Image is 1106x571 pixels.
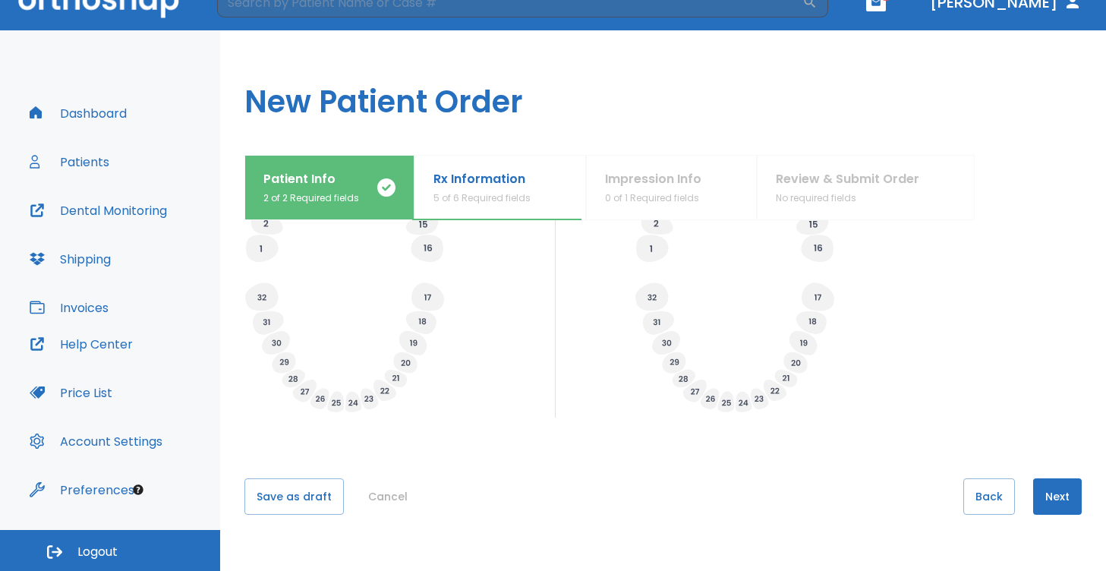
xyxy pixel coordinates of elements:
button: Patients [20,144,118,180]
button: Next [1033,478,1082,515]
p: Patient Info [263,170,359,188]
button: Help Center [20,326,142,362]
p: 2 of 2 Required fields [263,191,359,205]
p: 5 of 6 Required fields [433,191,531,205]
button: Back [963,478,1015,515]
button: Save as draft [244,478,344,515]
button: Account Settings [20,423,172,459]
p: Rx Information [433,170,531,188]
button: Dashboard [20,95,136,131]
button: Preferences [20,472,143,508]
span: Logout [77,544,118,560]
button: Cancel [362,478,414,515]
div: Tooltip anchor [131,483,145,497]
h1: New Patient Order [220,30,1106,155]
button: Dental Monitoring [20,192,176,229]
button: Price List [20,374,121,411]
button: Shipping [20,241,120,277]
button: Invoices [20,289,118,326]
